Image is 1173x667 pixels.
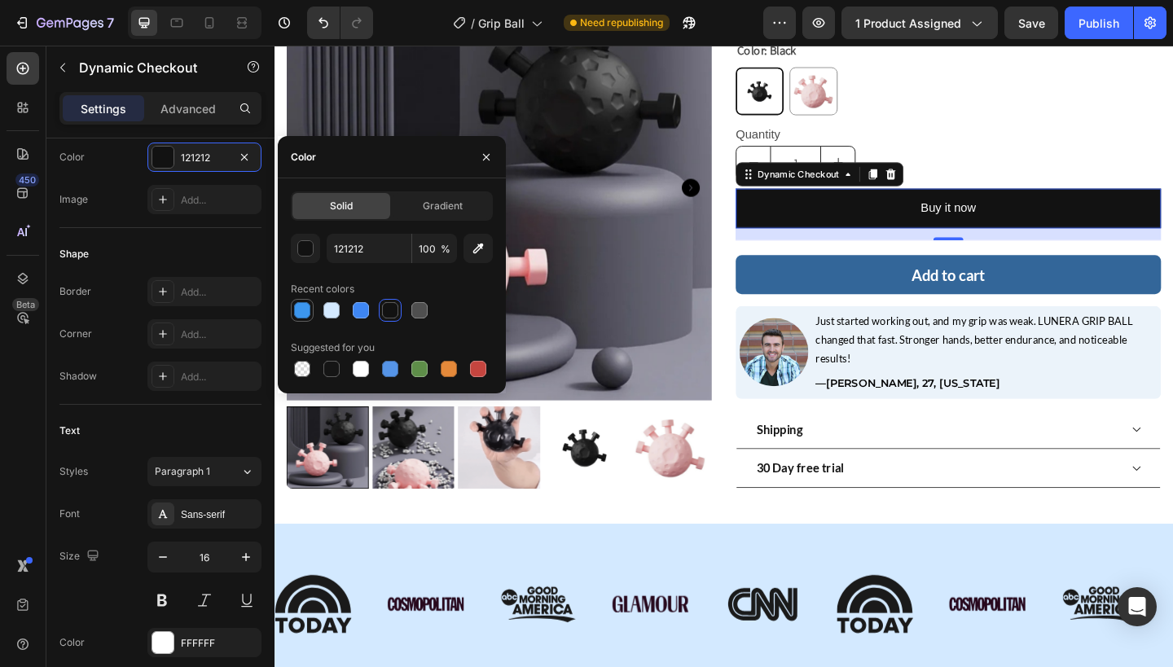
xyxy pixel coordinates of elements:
[245,587,328,629] img: Alt image
[525,448,619,472] p: 30 Day free trial
[59,546,103,568] div: Size
[841,7,998,39] button: 1 product assigned
[275,46,1173,667] iframe: Design area
[502,228,964,270] button: Add to cart
[181,285,257,300] div: Add...
[503,110,539,145] button: decrement
[181,370,257,384] div: Add...
[123,600,206,615] img: Alt image
[855,15,961,32] span: 1 product assigned
[59,192,88,207] div: Image
[59,635,85,650] div: Color
[181,636,257,651] div: FFFFFF
[600,360,789,375] strong: [PERSON_NAME], 27, [US_STATE]
[490,587,573,629] img: Alt image
[443,145,463,165] button: Carousel Next Arrow
[59,247,89,261] div: Shape
[59,369,97,384] div: Shadow
[1118,587,1157,626] div: Open Intercom Messenger
[471,15,475,32] span: /
[703,165,763,189] div: Buy it now
[612,566,695,649] img: Alt image
[155,464,210,479] span: Paragraph 1
[15,173,39,186] div: 450
[181,151,228,165] div: 121212
[327,234,411,263] input: Eg: FFFFFF
[291,340,375,355] div: Suggested for you
[1018,16,1045,30] span: Save
[12,298,39,311] div: Beta
[1004,7,1058,39] button: Save
[291,150,316,165] div: Color
[502,86,964,109] div: Quantity
[367,599,450,617] img: Alt image
[59,284,91,299] div: Border
[589,292,934,347] span: Just started working out, and my grip was weak. LUNERA GRIP BALL changed that fast. Stronger hand...
[59,423,80,438] div: Text
[181,327,257,342] div: Add...
[525,406,574,430] p: Shipping
[423,199,463,213] span: Gradient
[59,464,88,479] div: Styles
[539,110,595,145] input: quantity
[181,507,257,522] div: Sans-serif
[181,193,257,208] div: Add...
[522,133,617,147] div: Dynamic Checkout
[734,600,817,615] img: Alt image
[595,110,631,145] button: increment
[107,13,114,33] p: 7
[478,15,525,32] span: Grip Ball
[1065,7,1133,39] button: Publish
[79,58,217,77] p: Dynamic Checkout
[330,199,353,213] span: Solid
[1,566,84,649] img: Alt image
[307,7,373,39] div: Undo/Redo
[502,156,964,199] button: Buy it now
[291,282,354,296] div: Recent colors
[59,150,85,165] div: Color
[856,587,939,629] img: Alt image
[160,100,216,117] p: Advanced
[7,7,121,39] button: 7
[59,507,80,521] div: Font
[1079,15,1119,32] div: Publish
[589,358,959,378] p: —
[441,242,450,257] span: %
[693,235,774,264] div: Add to cart
[81,100,126,117] p: Settings
[59,327,92,341] div: Corner
[506,296,581,371] img: gempages_503382907272823914-5f7f9fbc-a592-4354-8ac4-4d80a932c303.jpg
[147,457,261,486] button: Paragraph 1
[580,15,663,30] span: Need republishing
